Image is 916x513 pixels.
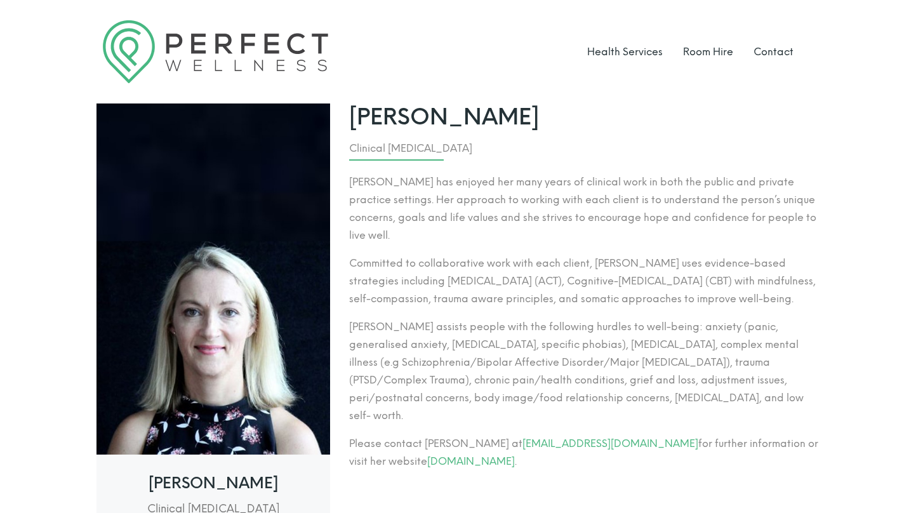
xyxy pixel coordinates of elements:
h3: [PERSON_NAME] [103,476,324,491]
a: Health Services [587,46,663,58]
span: [PERSON_NAME] [349,103,820,130]
img: Helen Elliott Clinical Psychologist 530 [96,103,331,455]
p: Please contact [PERSON_NAME] at for further information or visit her website . [349,435,820,470]
a: [DOMAIN_NAME] [427,455,515,467]
a: [EMAIL_ADDRESS][DOMAIN_NAME] [522,437,698,450]
p: [PERSON_NAME] assists people with the following hurdles to well-being: anxiety (panic, generalise... [349,318,820,425]
a: Room Hire [683,46,733,58]
div: Clinical [MEDICAL_DATA] [349,140,820,157]
p: [PERSON_NAME] has enjoyed her many years of clinical work in both the public and private practice... [349,173,820,244]
img: Logo Perfect Wellness 710x197 [103,20,328,83]
a: Contact [753,46,793,58]
p: Committed to collaborative work with each client, [PERSON_NAME] uses evidence-based strategies in... [349,255,820,308]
